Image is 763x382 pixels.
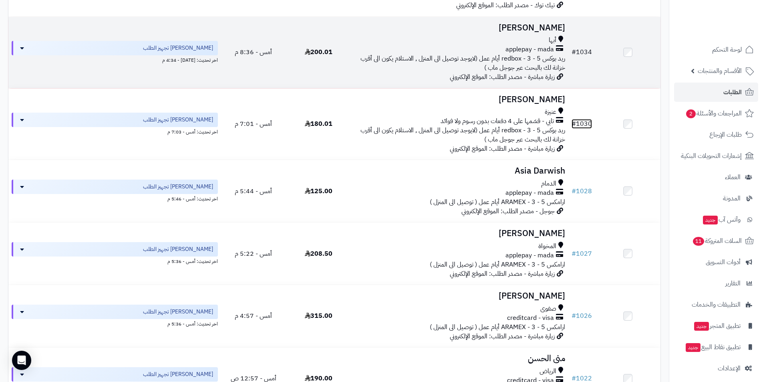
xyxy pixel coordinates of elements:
a: إشعارات التحويلات البنكية [674,146,758,166]
span: الدمام [541,179,556,188]
span: المدونة [723,193,741,204]
a: التطبيقات والخدمات [674,295,758,314]
span: الإعدادات [718,363,741,374]
a: #1030 [572,119,592,129]
span: أمس - 4:57 م [235,311,272,321]
span: أمس - 7:01 م [235,119,272,129]
a: تطبيق نقاط البيعجديد [674,338,758,357]
h3: [PERSON_NAME] [354,95,565,104]
span: [PERSON_NAME] تجهيز الطلب [143,308,213,316]
span: المخواة [538,242,556,251]
span: عنيزة [545,107,556,117]
span: [PERSON_NAME] تجهيز الطلب [143,183,213,191]
span: ارامكس ARAMEX - 3 - 5 أيام عمل ( توصيل الى المنزل ) [430,260,565,269]
span: أمس - 5:44 م [235,186,272,196]
span: ريد بوكس redbox - 3 - 5 أيام عمل (لايوجد توصيل الى المنزل , الاستلام يكون الى أقرب خزانة لك بالبح... [360,125,565,144]
span: # [572,249,576,259]
h3: [PERSON_NAME] [354,291,565,301]
span: زيارة مباشرة - مصدر الطلب: الموقع الإلكتروني [450,269,555,279]
span: طلبات الإرجاع [709,129,742,140]
span: applepay - mada [505,251,554,260]
span: أدوات التسويق [706,257,741,268]
h3: Asia Darwish [354,166,565,176]
span: ارامكس ARAMEX - 3 - 5 أيام عمل ( توصيل الى المنزل ) [430,322,565,332]
span: الرياض [540,367,556,376]
span: صفوى [540,304,556,313]
span: لوحة التحكم [712,44,742,55]
span: جديد [686,343,701,352]
span: creditcard - visa [507,313,554,323]
span: جديد [703,216,718,224]
div: اخر تحديث: [DATE] - 4:34 م [12,55,218,64]
span: 315.00 [305,311,332,321]
span: 180.01 [305,119,332,129]
span: # [572,311,576,321]
span: # [572,47,576,57]
span: applepay - mada [505,45,554,54]
span: زيارة مباشرة - مصدر الطلب: الموقع الإلكتروني [450,72,555,82]
a: #1028 [572,186,592,196]
span: التقارير [725,278,741,289]
span: العملاء [725,172,741,183]
span: 125.00 [305,186,332,196]
a: المدونة [674,189,758,208]
a: السلات المتروكة11 [674,231,758,251]
span: 200.01 [305,47,332,57]
span: 11 [693,237,704,246]
a: المراجعات والأسئلة2 [674,104,758,123]
span: جديد [694,322,709,331]
span: أمس - 8:36 م [235,47,272,57]
span: # [572,186,576,196]
a: الإعدادات [674,359,758,378]
span: 208.50 [305,249,332,259]
span: أبها [549,36,556,45]
a: التقارير [674,274,758,293]
span: # [572,119,576,129]
span: وآتس آب [702,214,741,225]
div: Open Intercom Messenger [12,351,31,370]
a: الطلبات [674,83,758,102]
div: اخر تحديث: أمس - 7:03 م [12,127,218,135]
span: [PERSON_NAME] تجهيز الطلب [143,116,213,124]
a: العملاء [674,168,758,187]
a: أدوات التسويق [674,253,758,272]
a: #1027 [572,249,592,259]
div: اخر تحديث: أمس - 5:46 م [12,194,218,202]
span: تيك توك - مصدر الطلب: الموقع الإلكتروني [456,0,555,10]
a: تطبيق المتجرجديد [674,316,758,336]
span: [PERSON_NAME] تجهيز الطلب [143,370,213,378]
h3: [PERSON_NAME] [354,23,565,32]
span: ريد بوكس redbox - 3 - 5 أيام عمل (لايوجد توصيل الى المنزل , الاستلام يكون الى أقرب خزانة لك بالبح... [360,54,565,73]
a: #1026 [572,311,592,321]
span: إشعارات التحويلات البنكية [681,150,742,162]
span: زيارة مباشرة - مصدر الطلب: الموقع الإلكتروني [450,331,555,341]
h3: منى الحسن [354,354,565,363]
span: [PERSON_NAME] تجهيز الطلب [143,44,213,52]
span: جوجل - مصدر الطلب: الموقع الإلكتروني [461,206,555,216]
span: زيارة مباشرة - مصدر الطلب: الموقع الإلكتروني [450,144,555,154]
a: لوحة التحكم [674,40,758,59]
span: 2 [686,109,696,118]
span: أمس - 5:22 م [235,249,272,259]
span: تطبيق المتجر [693,320,741,331]
a: وآتس آبجديد [674,210,758,229]
span: المراجعات والأسئلة [685,108,742,119]
span: السلات المتروكة [692,235,742,247]
span: تابي - قسّمها على 4 دفعات بدون رسوم ولا فوائد [441,117,554,126]
a: طلبات الإرجاع [674,125,758,144]
span: [PERSON_NAME] تجهيز الطلب [143,245,213,253]
h3: [PERSON_NAME] [354,229,565,238]
span: ارامكس ARAMEX - 3 - 5 أيام عمل ( توصيل الى المنزل ) [430,197,565,207]
span: الطلبات [723,87,742,98]
span: تطبيق نقاط البيع [685,342,741,353]
div: اخر تحديث: أمس - 5:36 م [12,319,218,327]
span: الأقسام والمنتجات [698,65,742,77]
div: اخر تحديث: أمس - 5:36 م [12,257,218,265]
span: applepay - mada [505,188,554,198]
img: logo-2.png [709,22,755,38]
a: #1034 [572,47,592,57]
span: التطبيقات والخدمات [692,299,741,310]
